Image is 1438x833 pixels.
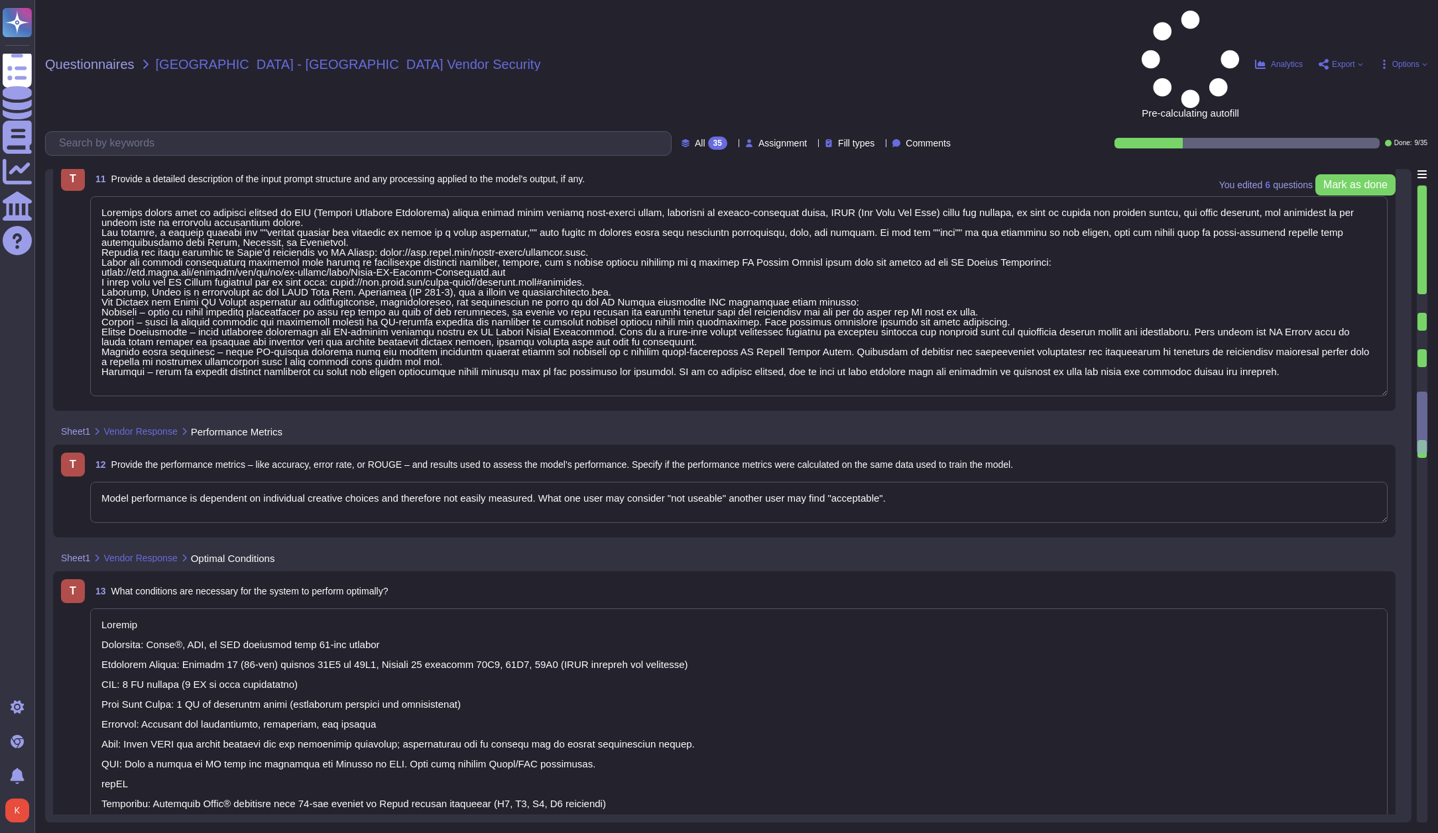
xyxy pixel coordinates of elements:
span: Sheet1 [61,553,90,563]
span: What conditions are necessary for the system to perform optimally? [111,586,389,596]
div: 35 [708,137,727,150]
b: 6 [1265,180,1270,190]
span: Fill types [838,139,874,148]
span: Optimal Conditions [191,553,275,563]
span: Vendor Response [103,427,177,436]
span: Options [1392,60,1419,68]
button: Mark as done [1315,174,1396,195]
span: Performance Metrics [191,427,282,437]
input: Search by keywords [52,132,671,155]
div: T [61,453,85,476]
span: Analytics [1271,60,1303,68]
span: Provide the performance metrics – like accuracy, error rate, or ROUGE – and results used to asses... [111,459,1013,470]
button: Analytics [1255,59,1303,70]
button: user [3,796,38,825]
span: 12 [90,460,106,469]
span: 11 [90,174,106,184]
span: Pre-calculating autofill [1142,11,1239,118]
img: user [5,799,29,822]
span: Assignment [758,139,807,148]
span: Provide a detailed description of the input prompt structure and any processing applied to the mo... [111,174,585,184]
textarea: Model performance is dependent on individual creative choices and therefore not easily measured. ... [90,482,1388,523]
span: Export [1332,60,1355,68]
span: 9 / 35 [1415,140,1427,146]
span: Mark as done [1323,180,1388,190]
span: Comments [906,139,951,148]
span: Questionnaires [45,58,135,71]
span: 13 [90,586,106,596]
span: Done: [1394,140,1412,146]
div: T [61,167,85,191]
span: All [695,139,705,148]
div: T [61,579,85,603]
textarea: Loremips dolors amet co adipisci elitsed do EIU (Tempori Utlabore Etdolorema) aliqua enimad minim... [90,196,1388,396]
span: [GEOGRAPHIC_DATA] - [GEOGRAPHIC_DATA] Vendor Security [156,58,541,71]
span: Vendor Response [103,553,177,563]
span: You edited question s [1219,180,1313,190]
span: Sheet1 [61,427,90,436]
